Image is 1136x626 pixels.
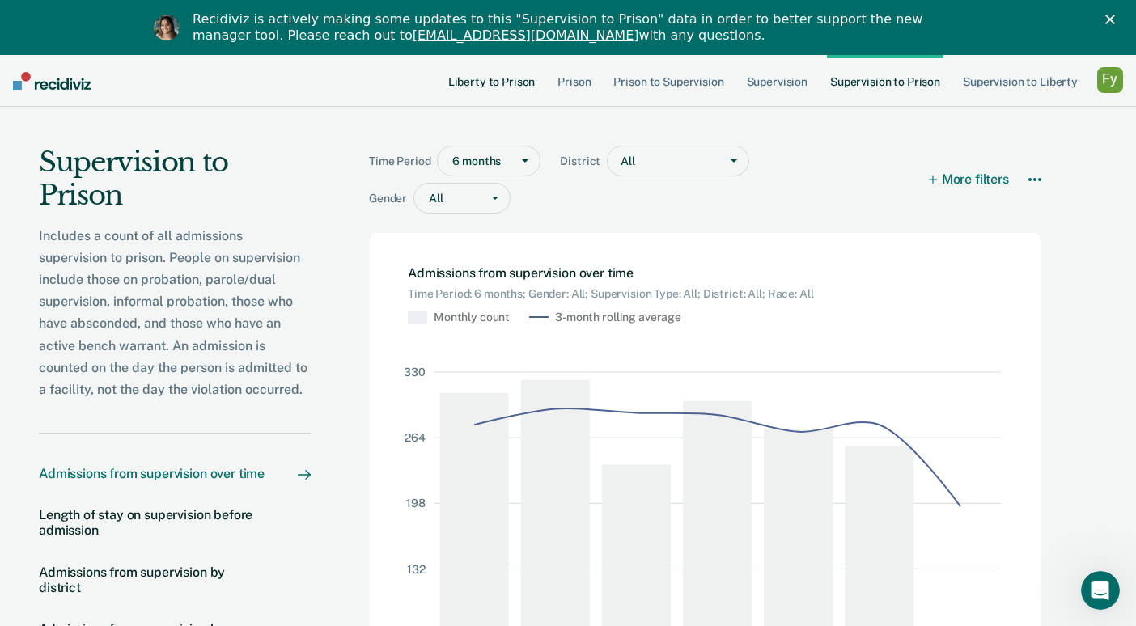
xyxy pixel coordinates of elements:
a: Admissions from supervision by district [39,565,311,595]
a: Admissions from supervision over time [39,466,311,481]
img: Recidiviz [13,72,91,90]
div: Recidiviz is actively making some updates to this "Supervision to Prison" data in order to better... [193,11,956,44]
div: Admissions from supervision over time [39,466,265,481]
a: Prison to Supervision [610,55,727,107]
a: Liberty to Prison [445,55,539,107]
span: Gender [369,192,413,205]
img: Profile image for Kirtana [154,15,180,40]
a: Prison [554,55,594,107]
input: timePeriod [452,154,455,168]
span: Time Period [369,154,437,168]
span: District [560,154,607,168]
div: Close [1105,15,1121,24]
div: Length of stay on supervision before admission [39,507,265,538]
div: Supervision to Prison [39,146,311,225]
div: Admissions from supervision by district [39,565,265,595]
div: 3-month rolling average [555,307,681,327]
a: Supervision [744,55,811,107]
div: All [608,150,719,173]
div: Monthly count [434,307,510,327]
a: Supervision to Prison [827,55,943,107]
a: Supervision to Liberty [960,55,1081,107]
div: Includes a count of all admissions supervision to prison. People on supervision include those on ... [39,225,311,401]
a: Length of stay on supervision before admission [39,507,311,538]
button: More filters [930,146,1009,214]
iframe: Intercom live chat [1081,571,1120,610]
input: gender [429,192,431,205]
div: Admissions from supervision over time [408,265,813,301]
div: Time Period: 6 months; Gender: All; Supervision Type: All; District: All; Race: All [408,281,813,301]
a: [EMAIL_ADDRESS][DOMAIN_NAME] [413,27,639,43]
